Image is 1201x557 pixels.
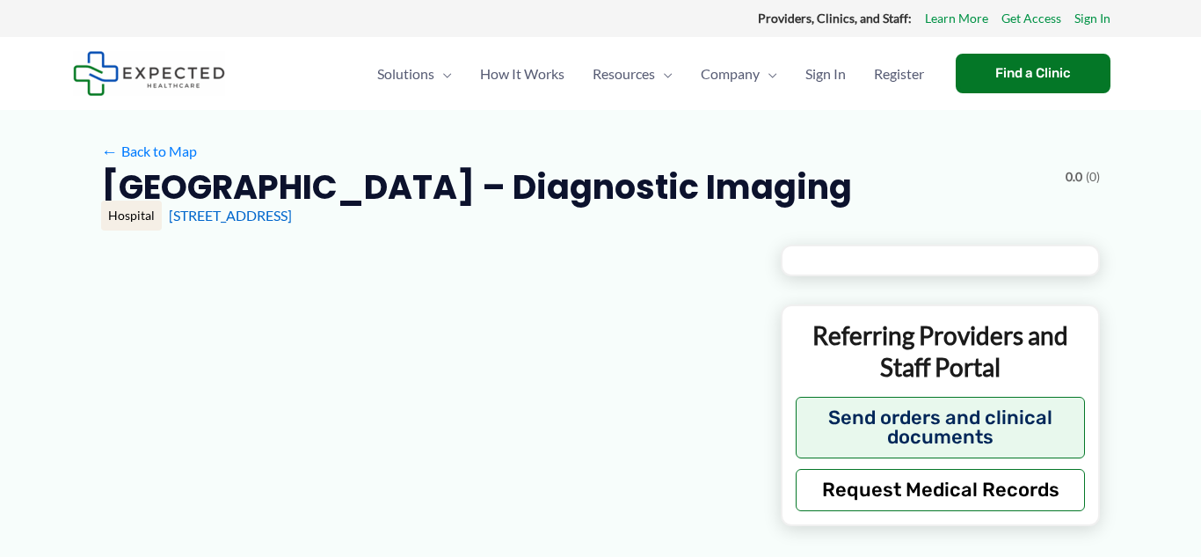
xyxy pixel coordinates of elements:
a: Register [860,43,938,105]
span: Menu Toggle [655,43,673,105]
a: [STREET_ADDRESS] [169,207,292,224]
span: How It Works [480,43,564,105]
span: Sign In [805,43,846,105]
p: Referring Providers and Staff Portal [796,319,1085,384]
span: 0.0 [1066,165,1082,188]
a: Find a Clinic [956,54,1110,93]
a: Sign In [1074,7,1110,30]
strong: Providers, Clinics, and Staff: [758,11,912,26]
span: Register [874,43,924,105]
a: Sign In [791,43,860,105]
a: How It Works [466,43,579,105]
button: Send orders and clinical documents [796,397,1085,458]
img: Expected Healthcare Logo - side, dark font, small [73,51,225,96]
nav: Primary Site Navigation [363,43,938,105]
a: SolutionsMenu Toggle [363,43,466,105]
span: Menu Toggle [434,43,452,105]
span: Menu Toggle [760,43,777,105]
a: ←Back to Map [101,138,197,165]
span: Solutions [377,43,434,105]
a: CompanyMenu Toggle [687,43,791,105]
div: Hospital [101,201,162,231]
a: Get Access [1001,7,1061,30]
span: Company [701,43,760,105]
a: ResourcesMenu Toggle [579,43,687,105]
span: (0) [1086,165,1100,188]
a: Learn More [925,7,988,30]
span: ← [101,143,118,159]
h2: [GEOGRAPHIC_DATA] – Diagnostic Imaging [101,165,852,209]
span: Resources [593,43,655,105]
button: Request Medical Records [796,469,1085,511]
